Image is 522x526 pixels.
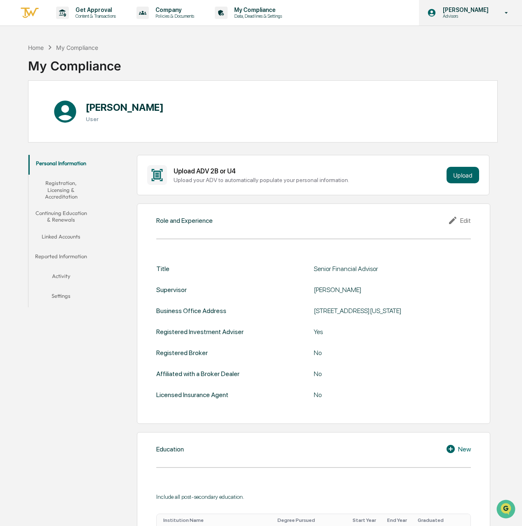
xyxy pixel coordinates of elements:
[156,349,208,357] div: Registered Broker
[28,268,94,288] button: Activity
[28,175,94,205] button: Registration, Licensing & Accreditation
[140,65,150,75] button: Start new chat
[156,328,244,336] div: Registered Investment Adviser
[314,391,471,399] div: No
[16,119,52,128] span: Data Lookup
[446,444,471,454] div: New
[156,307,226,315] div: Business Office Address
[314,328,471,336] div: Yes
[496,499,518,521] iframe: Open customer support
[387,517,411,523] div: Toggle SortBy
[314,265,471,273] div: Senior Financial Advisor
[5,101,56,115] a: 🖐️Preclearance
[82,140,100,146] span: Pylon
[156,445,184,453] div: Education
[60,105,66,111] div: 🗄️
[174,167,444,175] div: Upload ADV 2B or U4
[314,349,471,357] div: No
[458,517,467,523] div: Toggle SortBy
[56,44,98,51] div: My Compliance
[28,71,104,78] div: We're available if you need us!
[20,6,40,20] img: logo
[156,370,240,378] div: Affiliated with a Broker Dealer
[58,139,100,146] a: Powered byPylon
[156,217,213,224] div: Role and Experience
[5,116,55,131] a: 🔎Data Lookup
[174,177,444,183] div: Upload your ADV to automatically populate your personal information.
[8,17,150,30] p: How can we help?
[28,155,94,307] div: secondary tabs example
[8,63,23,78] img: 1746055101610-c473b297-6a78-478c-a979-82029cc54cd1
[69,7,120,13] p: Get Approval
[447,167,479,183] button: Upload
[28,52,121,73] div: My Compliance
[436,7,493,13] p: [PERSON_NAME]
[228,13,286,19] p: Data, Deadlines & Settings
[69,13,120,19] p: Content & Transactions
[28,44,44,51] div: Home
[86,101,164,113] h1: [PERSON_NAME]
[156,286,187,294] div: Supervisor
[28,205,94,228] button: Continuing Education & Renewals
[156,391,228,399] div: Licensed Insurance Agent
[28,228,94,248] button: Linked Accounts
[16,104,53,112] span: Preclearance
[436,13,493,19] p: Advisors
[28,63,135,71] div: Start new chat
[86,116,164,122] h3: User
[28,288,94,307] button: Settings
[149,7,198,13] p: Company
[28,248,94,268] button: Reported Information
[8,120,15,127] div: 🔎
[28,155,94,175] button: Personal Information
[68,104,102,112] span: Attestations
[228,7,286,13] p: My Compliance
[314,370,471,378] div: No
[8,105,15,111] div: 🖐️
[56,101,106,115] a: 🗄️Attestations
[156,265,169,273] div: Title
[163,517,270,523] div: Toggle SortBy
[149,13,198,19] p: Policies & Documents
[277,517,346,523] div: Toggle SortBy
[314,307,471,315] div: [STREET_ADDRESS][US_STATE]
[448,215,471,225] div: Edit
[353,517,381,523] div: Toggle SortBy
[418,517,448,523] div: Toggle SortBy
[156,493,471,500] div: Include all post-secondary education.
[314,286,471,294] div: [PERSON_NAME]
